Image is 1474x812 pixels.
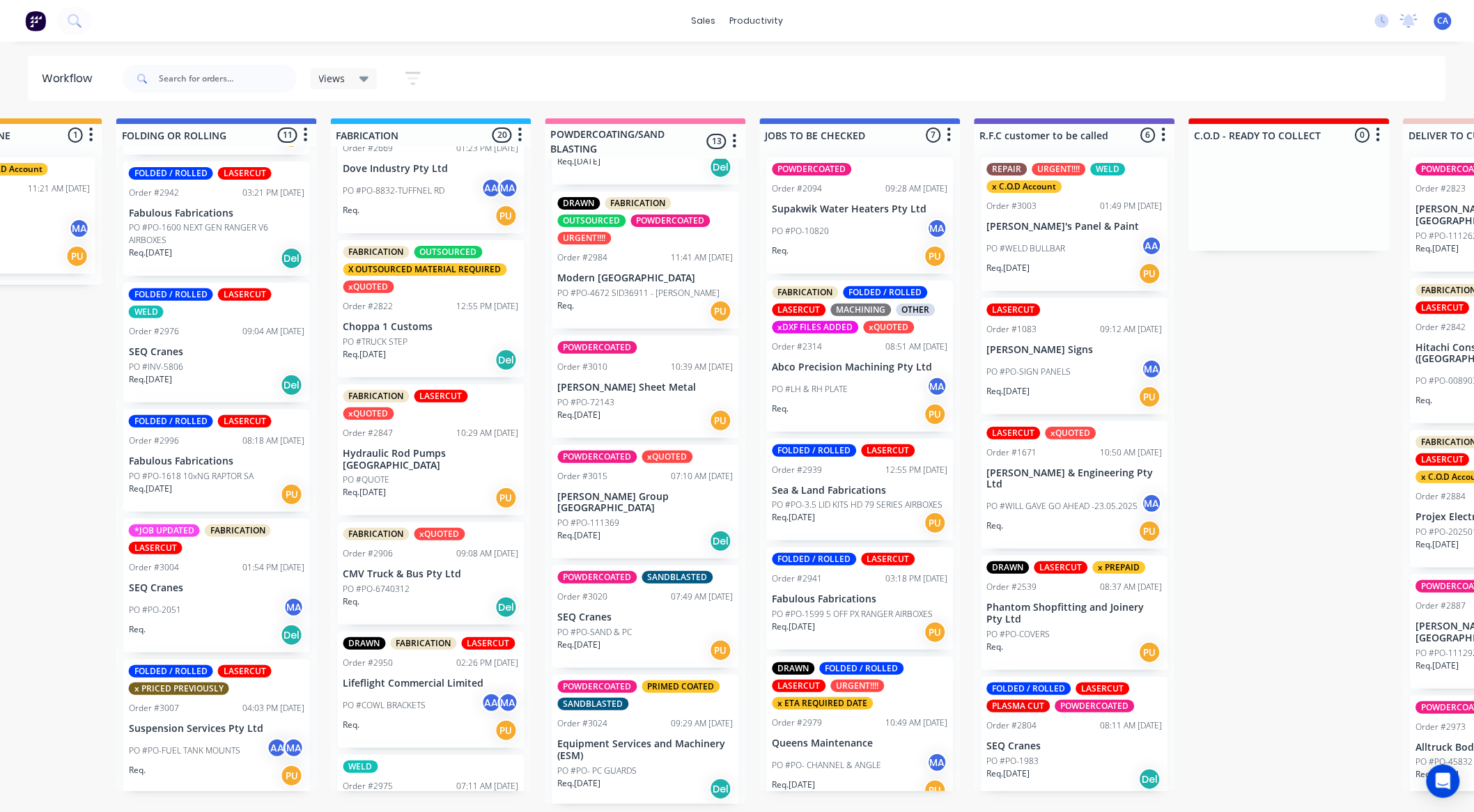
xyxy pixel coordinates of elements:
[25,10,46,31] img: Factory
[552,565,739,668] div: POWDERCOATEDSANDBLASTEDOrder #302007:49 AM [DATE]SEQ CranesPO #PO-SAND & PCReq.[DATE]PU
[631,214,711,227] div: POWDERCOATED
[1101,581,1163,593] div: 08:37 AM [DATE]
[242,702,304,715] div: 04:03 PM [DATE]
[558,251,608,264] div: Order #2984
[987,163,1027,175] div: REPAIR
[886,717,948,729] div: 10:49 AM [DATE]
[281,483,303,506] div: PU
[773,464,823,476] div: Order #2939
[129,247,172,259] p: Req. [DATE]
[558,214,626,227] div: OUTSOURCED
[722,10,790,31] div: productivity
[129,542,183,554] div: LASERCUT
[129,483,172,495] p: Req. [DATE]
[927,376,948,397] div: MA
[886,341,948,353] div: 08:51 AM [DATE]
[558,409,601,421] p: Req. [DATE]
[343,547,394,560] div: Order #2906
[844,286,928,299] div: FOLDED / ROLLED
[1416,538,1459,551] p: Req. [DATE]
[987,740,1163,752] p: SEQ Cranes
[710,156,732,178] div: Del
[710,530,732,552] div: Del
[284,737,304,758] div: MA
[642,571,713,584] div: SANDBLASTED
[558,698,629,710] div: SANDBLASTED
[987,344,1163,356] p: [PERSON_NAME] Signs
[281,374,303,396] div: Del
[773,225,830,237] p: PO #PO-10820
[710,300,732,322] div: PU
[338,522,525,625] div: FABRICATIONxQUOTEDOrder #290609:08 AM [DATE]CMV Truck & Bus Pty LtdPO #PO-6740312Req.Del
[558,491,734,515] p: [PERSON_NAME] Group [GEOGRAPHIC_DATA]
[129,723,304,735] p: Suspension Services Pty Ltd
[1416,453,1470,466] div: LASERCUT
[495,487,518,509] div: PU
[1416,768,1459,781] p: Req. [DATE]
[1093,561,1146,574] div: x PREPAID
[242,325,304,338] div: 09:04 AM [DATE]
[987,200,1037,212] div: Order #3003
[343,448,519,471] p: Hydraulic Rod Pumps [GEOGRAPHIC_DATA]
[558,361,608,373] div: Order #3010
[343,427,394,439] div: Order #2847
[218,288,272,301] div: LASERCUT
[862,553,915,565] div: LASERCUT
[558,717,608,730] div: Order #3024
[1438,15,1449,27] span: CA
[558,299,575,312] p: Req.
[481,692,502,713] div: AA
[457,300,519,313] div: 12:55 PM [DATE]
[987,427,1041,439] div: LASERCUT
[831,304,892,316] div: MACHINING
[123,409,310,512] div: FOLDED / ROLLEDLASERCUTOrder #299608:18 AM [DATE]Fabulous FabricationsPO #PO-1618 10xNG RAPTOR SA...
[558,738,734,762] p: Equipment Services and Machinery (ESM)
[343,263,507,276] div: X OUTSOURCED MATERIAL REQUIRED
[338,632,525,748] div: DRAWNFABRICATIONLASERCUTOrder #295002:26 PM [DATE]Lifeflight Commercial LimitedPO #COWL BRACKETSA...
[129,221,304,247] p: PO #PO-1600 NEXT GEN RANGER V6 AIRBOXES
[129,470,254,483] p: PO #PO-1618 10xNG RAPTOR SA
[1416,182,1466,195] div: Order #2823
[1139,386,1161,408] div: PU
[205,524,271,537] div: FABRICATION
[495,596,518,618] div: Del
[1427,765,1460,798] div: Open Intercom Messenger
[1076,682,1130,695] div: LASERCUT
[982,677,1168,797] div: FOLDED / ROLLEDLASERCUTPLASMA CUTPOWDERCOATEDOrder #280408:11 AM [DATE]SEQ CranesPO #PO-1983Req.[...
[129,415,213,428] div: FOLDED / ROLLED
[987,221,1163,233] p: [PERSON_NAME]'s Panel & Paint
[28,182,90,195] div: 11:21 AM [DATE]
[495,719,518,742] div: PU
[987,581,1037,593] div: Order #2539
[987,446,1037,459] div: Order #1671
[558,451,637,463] div: POWDERCOATED
[338,240,525,377] div: FABRICATIONOUTSOURCEDX OUTSOURCED MATERIAL REQUIREDxQUOTEDOrder #282212:55 PM [DATE]Choppa 1 Cust...
[343,163,519,175] p: Dove Industry Pty Ltd
[343,246,410,258] div: FABRICATION
[773,553,857,565] div: FOLDED / ROLLED
[414,246,483,258] div: OUTSOURCED
[773,737,948,749] p: Queens Maintenance
[987,323,1037,336] div: Order #1083
[129,455,304,467] p: Fabulous Fabrications
[773,779,816,791] p: Req. [DATE]
[773,244,789,257] p: Req.
[558,777,601,790] p: Req. [DATE]
[343,281,394,293] div: xQUOTED
[924,403,947,425] div: PU
[558,382,734,393] p: [PERSON_NAME] Sheet Metal
[672,470,734,483] div: 07:10 AM [DATE]
[338,384,525,516] div: FABRICATIONLASERCUTxQUOTEDOrder #284710:29 AM [DATE]Hydraulic Rod Pumps [GEOGRAPHIC_DATA]PO #QUOT...
[1416,321,1466,334] div: Order #2842
[672,591,734,603] div: 07:49 AM [DATE]
[987,602,1163,625] p: Phantom Shopfitting and Joinery Pty Ltd
[218,665,272,678] div: LASERCUT
[1416,490,1466,503] div: Order #2884
[129,435,179,447] div: Order #2996
[481,178,502,198] div: AA
[642,451,693,463] div: xQUOTED
[66,245,88,267] div: PU
[558,470,608,483] div: Order #3015
[558,765,637,777] p: PO #PO- PC GUARDS
[773,759,882,772] p: PO #PO- CHANNEL & ANGLE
